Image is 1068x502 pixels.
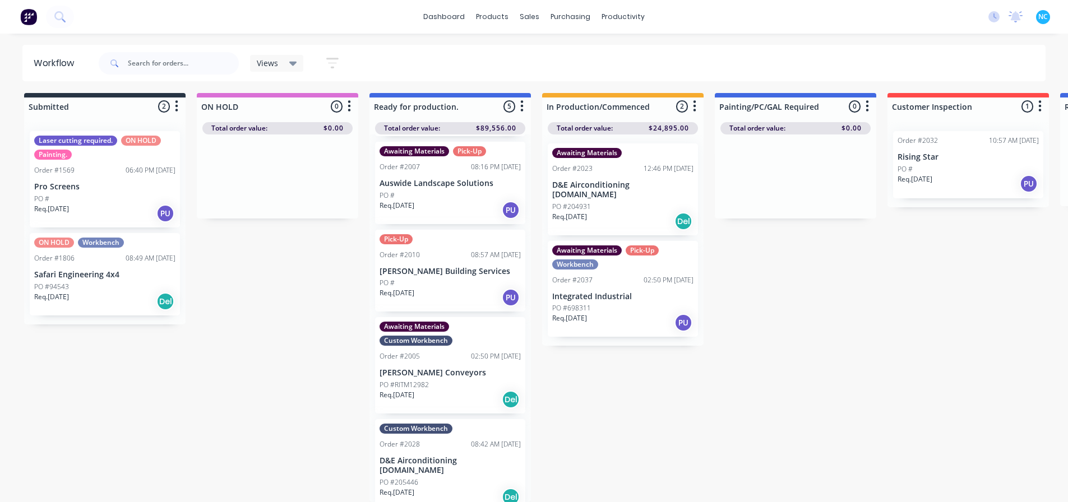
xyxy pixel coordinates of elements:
div: Custom Workbench [380,336,452,346]
div: ON HOLDWorkbenchOrder #180608:49 AM [DATE]Safari Engineering 4x4PO #94543Req.[DATE]Del [30,233,180,315]
div: Order #1569 [34,165,75,175]
span: Total order value: [557,123,613,133]
span: $0.00 [323,123,344,133]
div: Awaiting MaterialsOrder #202312:46 PM [DATE]D&E Airconditioning [DOMAIN_NAME]PO #204931Req.[DATE]Del [548,143,698,235]
div: Awaiting Materials [552,245,622,255]
p: Req. [DATE] [380,201,414,211]
div: PU [156,204,174,222]
p: Rising Star [898,152,1039,162]
div: Del [502,391,520,408]
div: Custom Workbench [380,424,452,434]
p: Integrated Industrial [552,292,693,301]
div: Awaiting MaterialsCustom WorkbenchOrder #200502:50 PM [DATE][PERSON_NAME] ConveyorsPO #RITM12982R... [375,317,525,413]
div: 08:16 PM [DATE] [471,162,521,172]
div: Order #2007 [380,162,420,172]
p: PO # [380,190,395,201]
div: ON HOLD [121,136,161,146]
span: $24,895.00 [649,123,689,133]
div: Order #2023 [552,164,593,174]
span: $89,556.00 [476,123,516,133]
p: [PERSON_NAME] Conveyors [380,368,521,378]
div: 02:50 PM [DATE] [644,275,693,285]
p: Req. [DATE] [380,390,414,400]
p: Auswide Landscape Solutions [380,179,521,188]
p: Req. [DATE] [552,313,587,323]
div: Pick-UpOrder #201008:57 AM [DATE][PERSON_NAME] Building ServicesPO #Req.[DATE]PU [375,230,525,312]
div: 02:50 PM [DATE] [471,351,521,361]
a: dashboard [418,8,470,25]
p: Req. [DATE] [380,288,414,298]
span: $0.00 [842,123,862,133]
div: Pick-Up [380,234,413,244]
div: Pick-Up [626,245,659,255]
div: ON HOLD [34,238,74,248]
p: [PERSON_NAME] Building Services [380,267,521,276]
img: Factory [20,8,37,25]
div: Pick-Up [453,146,486,156]
div: Laser cutting required.ON HOLDPainting.Order #156906:40 PM [DATE]Pro ScreensPO #Req.[DATE]PU [30,131,180,227]
div: Workbench [78,238,124,248]
div: Order #2032 [898,136,938,146]
input: Search for orders... [128,52,239,75]
div: PU [674,314,692,332]
div: Order #2028 [380,439,420,449]
span: Total order value: [729,123,785,133]
span: Views [257,57,278,69]
p: Safari Engineering 4x4 [34,270,175,280]
p: Req. [DATE] [898,174,932,184]
div: Awaiting MaterialsPick-UpWorkbenchOrder #203702:50 PM [DATE]Integrated IndustrialPO #698311Req.[D... [548,241,698,337]
p: Req. [DATE] [34,292,69,302]
div: productivity [596,8,650,25]
div: Laser cutting required. [34,136,117,146]
p: Pro Screens [34,182,175,192]
div: purchasing [545,8,596,25]
p: D&E Airconditioning [DOMAIN_NAME] [380,456,521,475]
div: Del [156,292,174,310]
p: Req. [DATE] [380,487,414,498]
div: Del [674,212,692,230]
div: Workbench [552,259,598,269]
div: 12:46 PM [DATE] [644,164,693,174]
p: PO #204931 [552,202,591,212]
p: PO # [898,164,913,174]
span: Total order value: [211,123,267,133]
div: Awaiting Materials [380,146,449,156]
p: PO # [380,278,395,288]
p: PO # [34,194,49,204]
div: 08:42 AM [DATE] [471,439,521,449]
span: NC [1038,12,1048,22]
div: Awaiting MaterialsPick-UpOrder #200708:16 PM [DATE]Auswide Landscape SolutionsPO #Req.[DATE]PU [375,142,525,224]
div: products [470,8,514,25]
p: PO #94543 [34,282,69,292]
div: 06:40 PM [DATE] [126,165,175,175]
div: Order #2010 [380,250,420,260]
div: 08:57 AM [DATE] [471,250,521,260]
div: PU [502,289,520,306]
div: Painting. [34,150,72,160]
p: PO #205446 [380,477,418,487]
p: D&E Airconditioning [DOMAIN_NAME] [552,180,693,199]
p: Req. [DATE] [552,212,587,222]
div: 08:49 AM [DATE] [126,253,175,263]
div: Order #2037 [552,275,593,285]
div: PU [1020,175,1038,193]
p: PO #RITM12982 [380,380,429,390]
p: PO #698311 [552,303,591,313]
div: sales [514,8,545,25]
div: Awaiting Materials [552,148,622,158]
span: Total order value: [384,123,440,133]
div: PU [502,201,520,219]
div: Order #2005 [380,351,420,361]
div: Order #203210:57 AM [DATE]Rising StarPO #Req.[DATE]PU [893,131,1043,198]
div: Workflow [34,57,80,70]
div: Awaiting Materials [380,322,449,332]
div: Order #1806 [34,253,75,263]
p: Req. [DATE] [34,204,69,214]
div: 10:57 AM [DATE] [989,136,1039,146]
